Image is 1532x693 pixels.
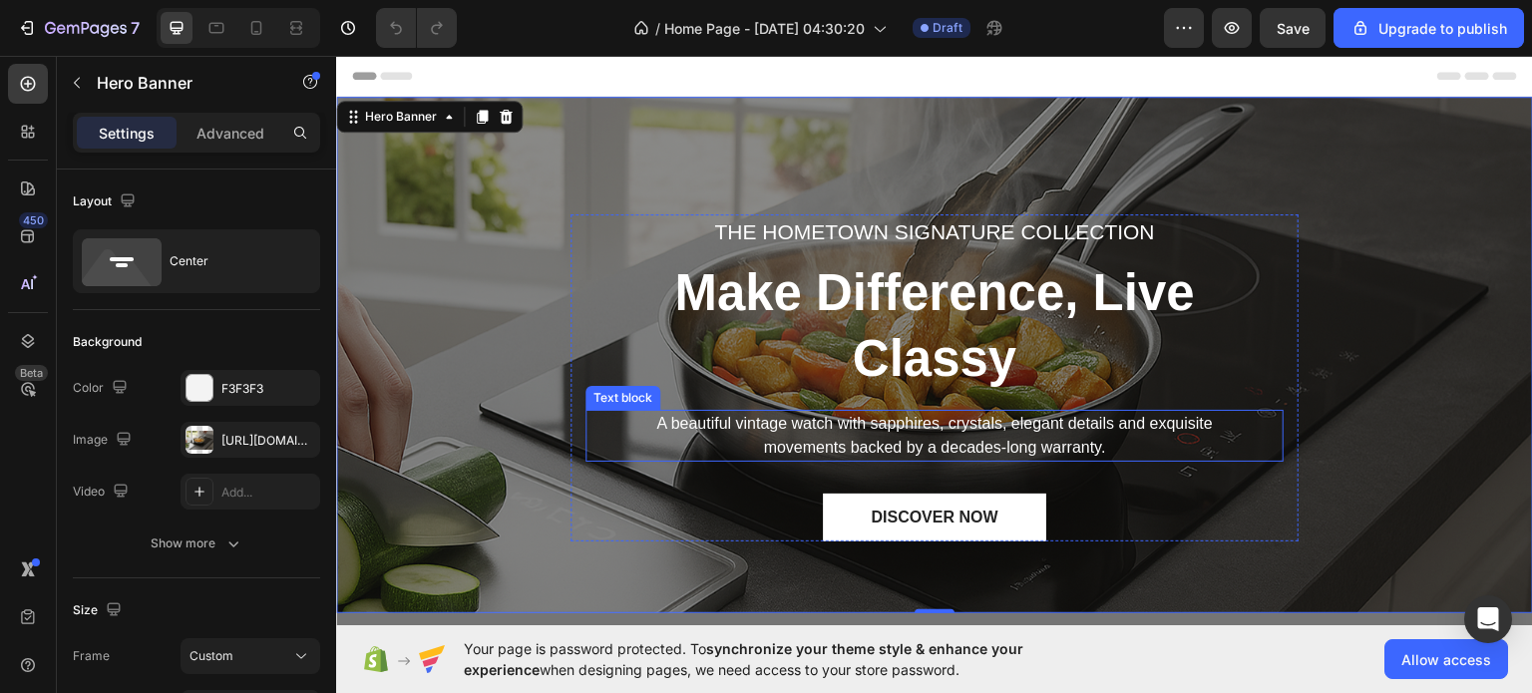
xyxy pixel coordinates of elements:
div: Add... [221,484,315,502]
span: Your page is password protected. To when designing pages, we need access to your store password. [464,638,1101,680]
button: Custom [181,638,320,674]
button: Upgrade to publish [1334,8,1524,48]
div: Center [170,238,291,284]
div: Image [73,427,136,454]
button: Save [1260,8,1326,48]
div: Show more [151,533,243,553]
div: Hero Banner [25,52,105,70]
span: Home Page - [DATE] 04:30:20 [664,18,865,39]
div: Video [73,479,133,506]
p: Advanced [196,123,264,144]
span: / [655,18,660,39]
div: DISCOVER NOW [535,450,661,474]
div: F3F3F3 [221,380,315,398]
div: Size [73,597,126,624]
p: Hero Banner [97,71,266,95]
p: 7 [131,16,140,40]
span: Custom [190,647,233,665]
p: Settings [99,123,155,144]
div: [URL][DOMAIN_NAME] [221,432,315,450]
iframe: Design area [336,56,1532,625]
label: Frame [73,647,110,665]
div: Layout [73,188,140,215]
button: 7 [8,8,149,48]
div: Upgrade to publish [1350,18,1507,39]
span: synchronize your theme style & enhance your experience [464,640,1023,678]
button: Show more [73,525,320,561]
span: Allow access [1401,649,1491,670]
div: Color [73,375,132,402]
button: Allow access [1384,639,1508,679]
div: 450 [19,212,48,228]
span: Draft [933,19,962,37]
span: Save [1277,20,1310,37]
div: Beta [15,365,48,381]
button: DISCOVER NOW [487,438,709,486]
div: Open Intercom Messenger [1464,595,1512,643]
div: Background [73,333,142,351]
div: Undo/Redo [376,8,457,48]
